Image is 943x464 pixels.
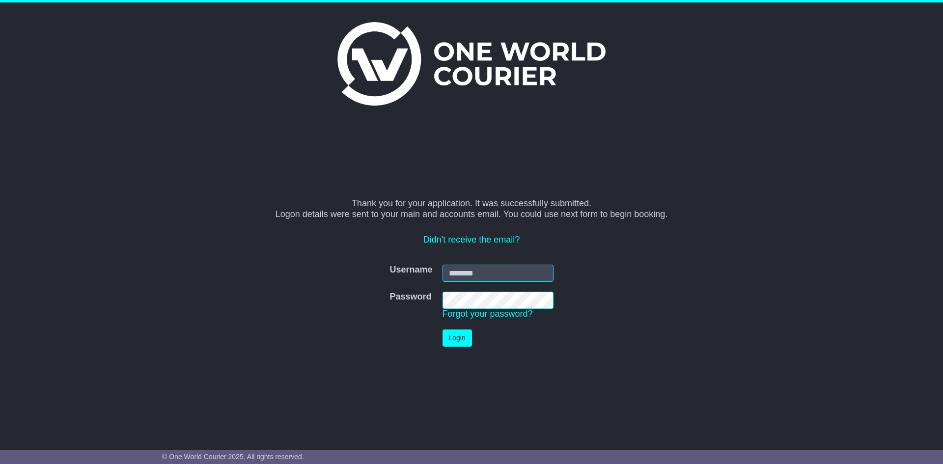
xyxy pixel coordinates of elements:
[423,235,520,245] a: Didn't receive the email?
[389,265,432,275] label: Username
[389,292,431,302] label: Password
[276,198,668,219] span: Thank you for your application. It was successfully submitted. Logon details were sent to your ma...
[443,329,472,347] button: Login
[337,22,606,106] img: One World
[162,453,304,461] span: © One World Courier 2025. All rights reserved.
[443,309,533,319] a: Forgot your password?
